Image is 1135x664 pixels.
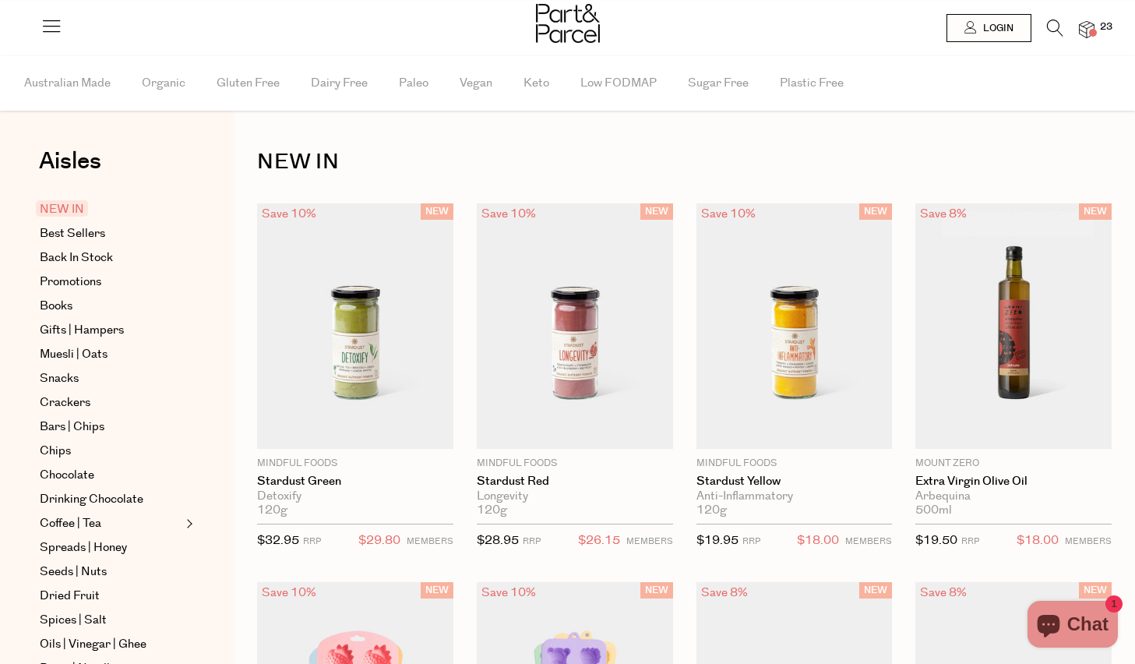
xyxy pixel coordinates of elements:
div: Save 8% [915,582,971,603]
span: NEW [1079,203,1112,220]
span: Dried Fruit [40,587,100,606]
div: Detoxify [257,489,453,503]
span: Paleo [399,56,428,111]
span: NEW [421,582,453,599]
div: Save 10% [477,203,541,224]
a: Chocolate [40,466,182,485]
span: 120g [477,503,507,517]
span: 500ml [915,503,952,517]
div: Anti-Inflammatory [696,489,893,503]
img: Stardust Green [257,203,453,449]
span: $19.50 [915,532,957,549]
small: MEMBERS [845,535,892,547]
a: Aisles [39,150,101,189]
a: Login [946,14,1031,42]
img: Stardust Yellow [696,203,893,449]
a: Drinking Chocolate [40,490,182,509]
span: $32.95 [257,532,299,549]
span: Coffee | Tea [40,514,101,533]
span: Bars | Chips [40,418,104,436]
span: Sugar Free [688,56,749,111]
span: $29.80 [358,531,400,551]
a: Promotions [40,273,182,291]
div: Arbequina [915,489,1112,503]
span: Aisles [39,144,101,178]
a: Best Sellers [40,224,182,243]
span: $18.00 [1017,531,1059,551]
span: Promotions [40,273,101,291]
a: Chips [40,442,182,461]
div: Save 8% [915,203,971,224]
a: Extra Virgin Olive Oil [915,475,1112,489]
span: Vegan [460,56,492,111]
a: NEW IN [40,200,182,219]
a: Muesli | Oats [40,345,182,364]
span: 120g [696,503,727,517]
small: MEMBERS [626,535,673,547]
a: Stardust Red [477,475,673,489]
span: Low FODMAP [580,56,657,111]
span: Plastic Free [780,56,844,111]
span: NEW [1079,582,1112,599]
a: Spices | Salt [40,611,182,630]
div: Save 10% [696,203,760,224]
img: Stardust Red [477,203,673,449]
span: Crackers [40,394,90,412]
span: Drinking Chocolate [40,490,143,509]
a: Stardust Yellow [696,475,893,489]
span: Oils | Vinegar | Ghee [40,635,146,654]
small: MEMBERS [407,535,453,547]
span: Spreads | Honey [40,539,127,557]
span: NEW [859,203,892,220]
img: Extra Virgin Olive Oil [915,203,1112,449]
inbox-online-store-chat: Shopify online store chat [1023,601,1123,652]
div: Save 10% [477,582,541,603]
span: Login [979,22,1013,35]
div: Longevity [477,489,673,503]
span: Gifts | Hampers [40,321,124,340]
a: Coffee | Tea [40,514,182,533]
small: MEMBERS [1065,535,1112,547]
div: Save 10% [257,203,321,224]
span: Muesli | Oats [40,345,108,364]
a: Gifts | Hampers [40,321,182,340]
small: RRP [303,535,321,547]
a: Bars | Chips [40,418,182,436]
span: $19.95 [696,532,738,549]
a: Books [40,297,182,316]
span: Chips [40,442,71,461]
a: Back In Stock [40,249,182,267]
a: Spreads | Honey [40,539,182,557]
div: Save 10% [257,582,321,603]
span: Dairy Free [311,56,368,111]
span: $18.00 [797,531,839,551]
a: Seeds | Nuts [40,563,182,581]
img: Part&Parcel [536,4,600,43]
span: Gluten Free [217,56,280,111]
span: NEW [640,582,673,599]
a: Oils | Vinegar | Ghee [40,635,182,654]
p: Mindful Foods [477,457,673,471]
span: Spices | Salt [40,611,107,630]
a: 23 [1079,21,1094,37]
p: Mindful Foods [696,457,893,471]
span: $28.95 [477,532,519,549]
span: NEW [421,203,453,220]
a: Snacks [40,369,182,388]
span: Snacks [40,369,79,388]
span: Best Sellers [40,224,105,243]
span: 23 [1096,20,1116,34]
span: 120g [257,503,287,517]
button: Expand/Collapse Coffee | Tea [182,514,193,533]
span: Chocolate [40,466,94,485]
small: RRP [742,535,760,547]
a: Dried Fruit [40,587,182,606]
span: Back In Stock [40,249,113,267]
small: RRP [961,535,979,547]
span: NEW [640,203,673,220]
a: Stardust Green [257,475,453,489]
span: Seeds | Nuts [40,563,107,581]
span: Keto [523,56,549,111]
h1: NEW IN [257,144,1112,180]
span: NEW IN [36,200,88,217]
